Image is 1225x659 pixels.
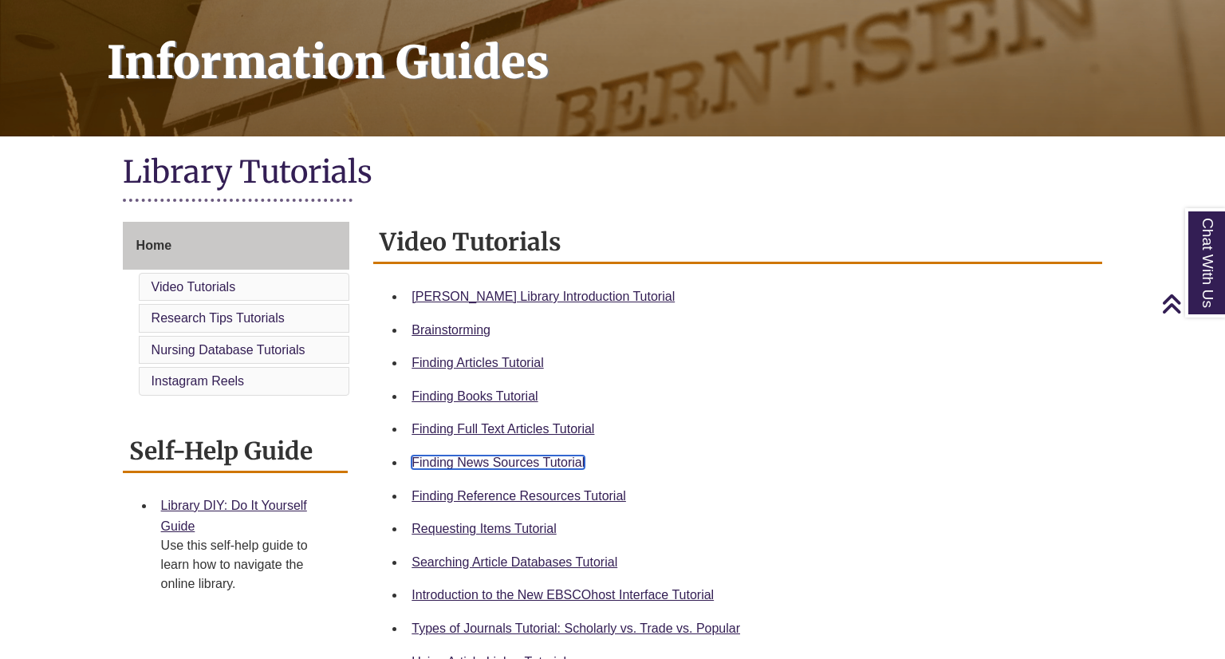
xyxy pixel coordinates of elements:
a: Brainstorming [412,323,490,337]
a: Finding Reference Resources Tutorial [412,489,626,503]
a: Introduction to the New EBSCOhost Interface Tutorial [412,588,714,602]
a: Research Tips Tutorials [152,311,285,325]
span: Home [136,239,171,252]
div: Guide Page Menu [123,222,350,399]
a: Nursing Database Tutorials [152,343,305,357]
h1: Library Tutorials [123,152,1103,195]
a: Instagram Reels [152,374,245,388]
a: Types of Journals Tutorial: Scholarly vs. Trade vs. Popular [412,622,740,635]
a: Finding Full Text Articles Tutorial [412,422,594,436]
h2: Video Tutorials [373,222,1102,264]
a: Back to Top [1161,293,1221,314]
h2: Self-Help Guide [123,431,349,473]
a: Requesting Items Tutorial [412,522,556,535]
a: Finding News Sources Tutorial [412,456,585,469]
a: Finding Books Tutorial [412,389,538,403]
a: Finding Articles Tutorial [412,356,543,369]
a: Library DIY: Do It Yourself Guide [161,499,307,533]
div: Use this self-help guide to learn how to navigate the online library. [161,536,336,594]
a: Home [123,222,350,270]
a: [PERSON_NAME] Library Introduction Tutorial [412,290,675,303]
a: Searching Article Databases Tutorial [412,555,617,569]
a: Video Tutorials [152,280,236,294]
